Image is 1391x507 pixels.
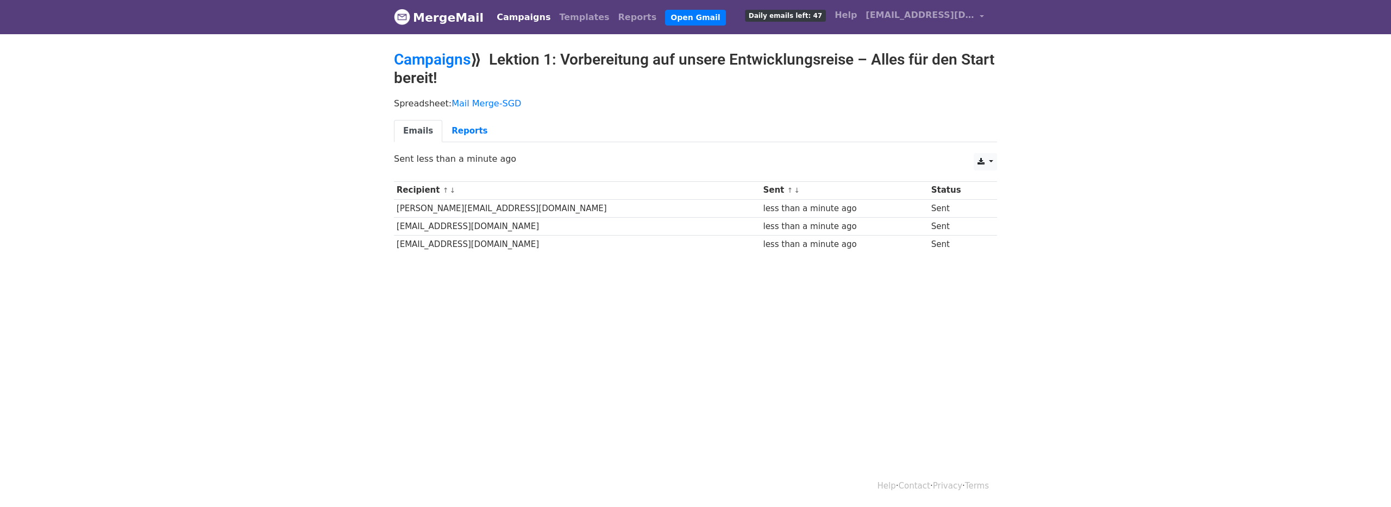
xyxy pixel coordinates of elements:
a: MergeMail [394,6,484,29]
a: Reports [442,120,497,142]
a: ↑ [787,186,793,194]
a: Campaigns [492,7,555,28]
td: [EMAIL_ADDRESS][DOMAIN_NAME] [394,235,761,253]
a: ↓ [794,186,800,194]
p: Spreadsheet: [394,98,997,109]
th: Sent [761,181,929,199]
img: MergeMail logo [394,9,410,25]
a: Help [878,481,896,491]
span: [EMAIL_ADDRESS][DOMAIN_NAME] [866,9,974,22]
a: [EMAIL_ADDRESS][DOMAIN_NAME] [861,4,988,30]
a: Reports [614,7,661,28]
h2: ⟫ Lektion 1: Vorbereitung auf unsere Entwicklungsreise – Alles für den Start bereit! [394,50,997,87]
div: less than a minute ago [763,202,926,215]
td: Sent [929,199,988,217]
a: Contact [899,481,930,491]
a: Help [830,4,861,26]
span: Daily emails left: 47 [745,10,826,22]
a: Open Gmail [665,10,725,26]
td: [EMAIL_ADDRESS][DOMAIN_NAME] [394,217,761,235]
a: Terms [965,481,989,491]
div: less than a minute ago [763,238,926,251]
th: Recipient [394,181,761,199]
a: Privacy [933,481,962,491]
td: Sent [929,235,988,253]
a: ↓ [449,186,455,194]
a: Campaigns [394,50,471,68]
a: ↑ [443,186,449,194]
p: Sent less than a minute ago [394,153,997,164]
th: Status [929,181,988,199]
td: Sent [929,217,988,235]
a: Templates [555,7,613,28]
td: [PERSON_NAME][EMAIL_ADDRESS][DOMAIN_NAME] [394,199,761,217]
a: Mail Merge-SGD [452,98,521,109]
div: less than a minute ago [763,220,926,233]
a: Emails [394,120,442,142]
a: Daily emails left: 47 [741,4,830,26]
